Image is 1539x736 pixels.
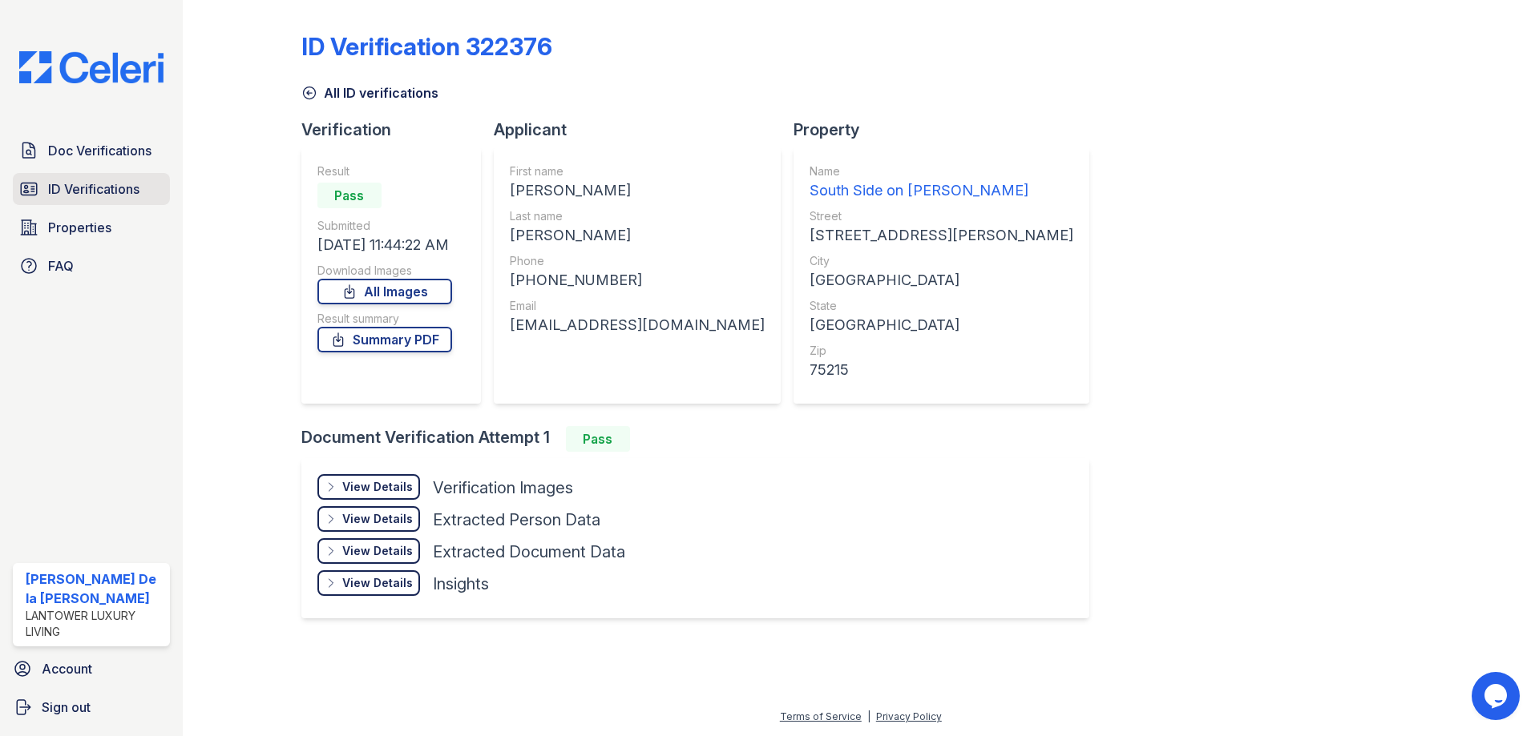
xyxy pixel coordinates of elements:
div: Pass [317,183,382,208]
div: Result [317,163,452,179]
div: [PERSON_NAME] De la [PERSON_NAME] [26,569,164,608]
a: ID Verifications [13,173,170,205]
a: Doc Verifications [13,135,170,167]
div: 75215 [810,359,1073,381]
div: State [810,298,1073,314]
div: View Details [342,511,413,527]
div: Document Verification Attempt 1 [301,426,1102,452]
div: [EMAIL_ADDRESS][DOMAIN_NAME] [510,314,765,336]
div: Property [794,119,1102,141]
a: Account [6,653,176,685]
div: Result summary [317,311,452,327]
div: View Details [342,479,413,495]
div: [PHONE_NUMBER] [510,269,765,292]
div: Verification [301,119,494,141]
span: Doc Verifications [48,141,151,160]
div: South Side on [PERSON_NAME] [810,179,1073,202]
a: Properties [13,211,170,243]
img: CE_Logo_Blue-a8612792a0a2168367f1c8372b55b34899dd931a85d93a1a3d3e32e68fde9ad4.png [6,51,176,83]
a: All ID verifications [301,83,438,103]
div: Submitted [317,218,452,234]
div: Applicant [494,119,794,141]
div: Extracted Document Data [433,541,625,563]
div: [PERSON_NAME] [510,224,765,247]
div: ID Verification 322376 [301,32,552,61]
div: Pass [566,426,630,452]
div: [GEOGRAPHIC_DATA] [810,269,1073,292]
div: View Details [342,575,413,591]
div: [STREET_ADDRESS][PERSON_NAME] [810,224,1073,247]
div: [DATE] 11:44:22 AM [317,234,452,256]
div: [PERSON_NAME] [510,179,765,202]
span: Sign out [42,698,91,717]
div: Download Images [317,263,452,279]
div: | [867,710,870,722]
div: Last name [510,208,765,224]
a: FAQ [13,250,170,282]
div: Lantower Luxury Living [26,608,164,640]
span: Properties [48,218,111,237]
a: Privacy Policy [876,710,942,722]
a: Name South Side on [PERSON_NAME] [810,163,1073,202]
a: Summary PDF [317,327,452,352]
a: All Images [317,279,452,304]
div: Verification Images [433,477,573,499]
div: Email [510,298,765,314]
span: FAQ [48,256,74,275]
div: Extracted Person Data [433,509,600,531]
div: View Details [342,543,413,559]
div: Zip [810,343,1073,359]
div: Name [810,163,1073,179]
div: Phone [510,253,765,269]
div: Street [810,208,1073,224]
iframe: chat widget [1472,672,1523,720]
a: Sign out [6,691,176,723]
div: City [810,253,1073,269]
div: [GEOGRAPHIC_DATA] [810,314,1073,336]
span: ID Verifications [48,179,139,199]
a: Terms of Service [780,710,862,722]
div: Insights [433,573,489,595]
span: Account [42,659,92,678]
div: First name [510,163,765,179]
